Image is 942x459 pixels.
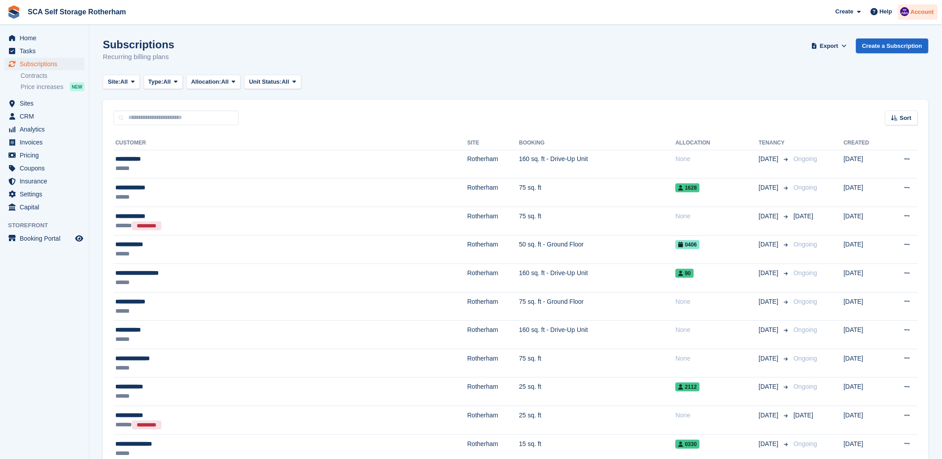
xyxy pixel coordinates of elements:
[519,264,676,293] td: 160 sq. ft - Drive-Up Unit
[844,235,887,264] td: [DATE]
[676,382,700,391] span: 2112
[8,221,89,230] span: Storefront
[4,175,84,187] a: menu
[108,77,120,86] span: Site:
[249,77,282,86] span: Unit Status:
[911,8,934,17] span: Account
[820,42,838,51] span: Export
[20,110,73,123] span: CRM
[20,232,73,245] span: Booking Portal
[467,349,519,378] td: Rotherham
[759,183,780,192] span: [DATE]
[144,75,183,89] button: Type: All
[844,321,887,349] td: [DATE]
[20,136,73,149] span: Invoices
[759,154,780,164] span: [DATE]
[20,188,73,200] span: Settings
[120,77,128,86] span: All
[810,38,849,53] button: Export
[519,321,676,349] td: 160 sq. ft - Drive-Up Unit
[24,4,130,19] a: SCA Self Storage Rotherham
[844,150,887,178] td: [DATE]
[519,292,676,321] td: 75 sq. ft - Ground Floor
[4,162,84,174] a: menu
[900,7,909,16] img: Kelly Neesham
[4,58,84,70] a: menu
[794,241,817,248] span: Ongoing
[519,150,676,178] td: 160 sq. ft - Drive-Up Unit
[519,178,676,207] td: 75 sq. ft
[20,97,73,110] span: Sites
[794,440,817,447] span: Ongoing
[794,412,813,419] span: [DATE]
[21,72,84,80] a: Contracts
[221,77,229,86] span: All
[4,232,84,245] a: menu
[244,75,301,89] button: Unit Status: All
[103,75,140,89] button: Site: All
[759,325,780,335] span: [DATE]
[4,123,84,136] a: menu
[20,175,73,187] span: Insurance
[4,136,84,149] a: menu
[844,349,887,378] td: [DATE]
[759,240,780,249] span: [DATE]
[759,136,790,150] th: Tenancy
[21,82,84,92] a: Price increases NEW
[4,45,84,57] a: menu
[519,235,676,264] td: 50 sq. ft - Ground Floor
[880,7,892,16] span: Help
[467,150,519,178] td: Rotherham
[467,378,519,406] td: Rotherham
[4,97,84,110] a: menu
[759,297,780,306] span: [DATE]
[676,411,759,420] div: None
[759,354,780,363] span: [DATE]
[676,354,759,363] div: None
[467,207,519,235] td: Rotherham
[676,136,759,150] th: Allocation
[163,77,171,86] span: All
[114,136,467,150] th: Customer
[148,77,164,86] span: Type:
[844,178,887,207] td: [DATE]
[794,184,817,191] span: Ongoing
[467,406,519,434] td: Rotherham
[519,349,676,378] td: 75 sq. ft
[467,321,519,349] td: Rotherham
[844,207,887,235] td: [DATE]
[676,183,700,192] span: 1628
[20,32,73,44] span: Home
[7,5,21,19] img: stora-icon-8386f47178a22dfd0bd8f6a31ec36ba5ce8667c1dd55bd0f319d3a0aa187defe.svg
[20,201,73,213] span: Capital
[844,406,887,434] td: [DATE]
[676,212,759,221] div: None
[900,114,912,123] span: Sort
[467,136,519,150] th: Site
[70,82,84,91] div: NEW
[794,326,817,333] span: Ongoing
[4,110,84,123] a: menu
[676,325,759,335] div: None
[519,136,676,150] th: Booking
[467,178,519,207] td: Rotherham
[519,207,676,235] td: 75 sq. ft
[519,406,676,434] td: 25 sq. ft
[759,439,780,449] span: [DATE]
[676,240,700,249] span: 0406
[21,83,63,91] span: Price increases
[676,154,759,164] div: None
[794,155,817,162] span: Ongoing
[676,297,759,306] div: None
[4,149,84,161] a: menu
[20,123,73,136] span: Analytics
[186,75,241,89] button: Allocation: All
[4,201,84,213] a: menu
[844,136,887,150] th: Created
[794,269,817,276] span: Ongoing
[844,292,887,321] td: [DATE]
[759,268,780,278] span: [DATE]
[467,235,519,264] td: Rotherham
[759,411,780,420] span: [DATE]
[836,7,853,16] span: Create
